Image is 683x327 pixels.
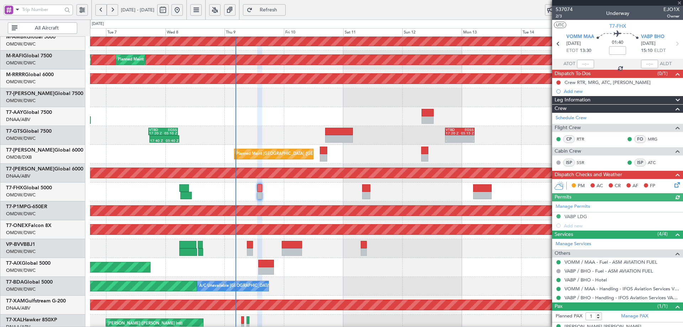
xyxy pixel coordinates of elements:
[555,96,591,104] span: Leg Information
[118,54,188,65] div: Planned Maint Dubai (Al Maktoum Intl)
[632,183,638,190] span: AF
[121,7,154,13] span: [DATE] - [DATE]
[6,223,28,228] span: T7-ONEX
[6,60,36,66] a: OMDW/DWC
[6,242,23,247] span: VP-BVV
[609,22,626,30] span: T7-FHX
[6,261,51,266] a: T7-AIXGlobal 5000
[6,211,36,217] a: OMDW/DWC
[6,299,66,304] a: T7-XAMGulfstream G-200
[6,35,27,39] span: M-AMBR
[657,70,668,77] span: (0/1)
[6,129,23,134] span: T7-GTS
[6,299,25,304] span: T7-XAM
[6,79,36,85] a: OMDW/DWC
[6,110,52,115] a: T7-AAYGlobal 7500
[284,28,343,37] div: Fri 10
[6,242,35,247] a: VP-BVVBBJ1
[565,259,657,265] a: VOMM / MAA - Fuel - ASM AVIATION FUEL
[6,41,36,47] a: OMDW/DWC
[597,183,603,190] span: AC
[648,136,664,142] a: MRG
[462,28,521,37] div: Mon 13
[612,39,623,46] span: 01:40
[402,28,462,37] div: Sun 12
[6,135,36,142] a: OMDW/DWC
[641,33,665,41] span: VABP BHO
[577,136,593,142] a: RTR
[565,79,651,85] div: Crew RTR, MRG, ATC, [PERSON_NAME]
[224,28,284,37] div: Thu 9
[641,40,656,47] span: [DATE]
[236,149,355,159] div: Planned Maint [GEOGRAPHIC_DATA] ([GEOGRAPHIC_DATA] Intl)
[555,171,622,179] span: Dispatch Checks and Weather
[654,47,666,54] span: ELDT
[6,230,36,236] a: OMDW/DWC
[578,183,585,190] span: PM
[165,28,225,37] div: Wed 8
[6,154,32,160] a: OMDB/DXB
[6,185,23,190] span: T7-FHX
[563,159,575,167] div: ISP
[566,40,581,47] span: [DATE]
[8,22,77,34] button: All Aircraft
[6,223,52,228] a: T7-ONEXFalcon 8X
[446,128,460,132] div: VTBD
[556,6,573,13] span: 537074
[22,4,62,15] input: Trip Number
[580,47,591,54] span: 13:30
[6,185,52,190] a: T7-FHXGlobal 5000
[446,139,460,143] div: -
[577,159,593,166] a: SSR
[6,72,25,77] span: M-RRRR
[6,110,23,115] span: T7-AAY
[343,28,403,37] div: Sat 11
[641,47,652,54] span: 15:10
[657,302,668,310] span: (1/1)
[6,97,36,104] a: OMDW/DWC
[555,231,573,239] span: Services
[565,286,679,292] a: VOMM / MAA - Handling - IFOS Aviation Services VIDP / DEL
[6,129,52,134] a: T7-GTSGlobal 7500
[555,147,581,155] span: Cabin Crew
[6,148,83,153] a: T7-[PERSON_NAME]Global 6000
[660,60,672,68] span: ALDT
[6,148,54,153] span: T7-[PERSON_NAME]
[556,241,591,248] a: Manage Services
[663,13,679,19] span: Owner
[634,159,646,167] div: ISP
[6,35,55,39] a: M-AMBRGlobal 5000
[566,47,578,54] span: ETOT
[556,313,582,320] label: Planned PAX
[565,268,653,274] a: VABP / BHO - Fuel - ASM AVIATION FUEL
[6,204,27,209] span: T7-P1MP
[564,88,679,94] div: Add new
[164,139,179,143] div: 05:40 Z
[6,280,24,285] span: T7-BDA
[555,70,591,78] span: Dispatch To-Dos
[460,128,474,132] div: EGSS
[446,132,460,135] div: 17:20 Z
[6,167,54,172] span: T7-[PERSON_NAME]
[460,139,474,143] div: -
[6,305,30,311] a: DNAA/ABV
[563,60,575,68] span: ATOT
[6,317,57,322] a: T7-XALHawker 850XP
[6,91,83,96] a: T7-[PERSON_NAME]Global 7500
[615,183,621,190] span: CR
[6,173,30,179] a: DNAA/ABV
[650,183,655,190] span: FP
[565,295,679,301] a: VABP / BHO - Handling - IFOS Aviation Services VABP/BHP
[163,132,177,135] div: 05:10 Z
[521,28,581,37] div: Tue 14
[606,10,629,17] div: Underway
[6,53,52,58] a: M-RAFIGlobal 7500
[149,128,163,132] div: VTBD
[150,139,164,143] div: 17:40 Z
[621,313,648,320] a: Manage PAX
[555,249,570,258] span: Others
[163,128,177,132] div: EGSS
[556,115,587,122] a: Schedule Crew
[6,286,36,292] a: OMDW/DWC
[199,281,303,291] div: A/C Unavailable [GEOGRAPHIC_DATA] (Al Maktoum Intl)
